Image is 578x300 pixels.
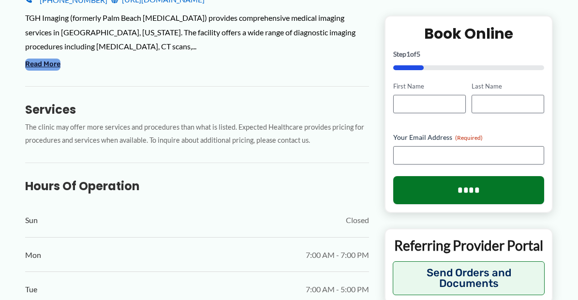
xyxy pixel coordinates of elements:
[25,59,60,70] button: Read More
[25,102,369,117] h3: Services
[346,213,369,227] span: Closed
[393,133,544,142] label: Your Email Address
[393,237,545,254] p: Referring Provider Portal
[25,213,38,227] span: Sun
[416,50,420,58] span: 5
[25,11,369,54] div: TGH Imaging (formerly Palm Beach [MEDICAL_DATA]) provides comprehensive medical imaging services ...
[306,282,369,297] span: 7:00 AM - 5:00 PM
[25,282,37,297] span: Tue
[25,121,369,147] p: The clinic may offer more services and procedures than what is listed. Expected Healthcare provid...
[472,82,544,91] label: Last Name
[306,248,369,262] span: 7:00 AM - 7:00 PM
[25,248,41,262] span: Mon
[455,134,483,141] span: (Required)
[406,50,410,58] span: 1
[393,24,544,43] h2: Book Online
[25,179,369,194] h3: Hours of Operation
[393,261,545,295] button: Send Orders and Documents
[393,82,466,91] label: First Name
[393,51,544,58] p: Step of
